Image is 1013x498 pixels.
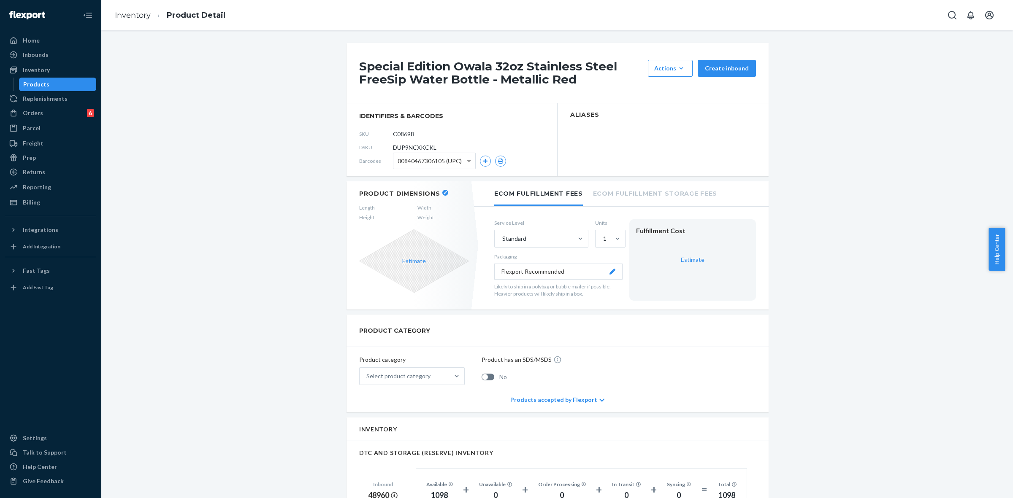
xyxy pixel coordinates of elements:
a: Freight [5,137,96,150]
p: Product has an SDS/MSDS [482,355,552,364]
div: Available [426,481,453,488]
div: 6 [87,109,94,117]
div: Inbounds [23,51,49,59]
a: Billing [5,196,96,209]
a: Talk to Support [5,446,96,459]
span: DSKU [359,144,393,151]
button: Open Search Box [944,7,961,24]
div: Products [23,80,49,89]
span: Length [359,204,375,211]
a: Prep [5,151,96,164]
h2: DTC AND STORAGE (RESERVE) INVENTORY [359,450,756,456]
div: Parcel [23,124,41,132]
div: Prep [23,153,36,162]
h1: Special Edition Owala 32oz Stainless Steel FreeSip Water Bottle - Metallic Red [359,60,644,86]
a: Orders6 [5,106,96,120]
div: In Transit [612,481,641,488]
div: Order Processing [538,481,586,488]
div: Freight [23,139,43,148]
button: Open account menu [981,7,998,24]
div: Billing [23,198,40,207]
div: + [596,482,602,497]
li: Ecom Fulfillment Storage Fees [593,181,717,205]
div: Inventory [23,66,50,74]
a: Product Detail [167,11,225,20]
div: Products accepted by Flexport [510,387,604,412]
div: + [463,482,469,497]
a: Settings [5,431,96,445]
span: Height [359,214,375,221]
span: identifiers & barcodes [359,112,544,120]
button: Integrations [5,223,96,237]
label: Units [595,219,623,226]
a: Estimate [681,256,704,263]
div: Select product category [366,372,431,380]
h2: Aliases [570,112,756,118]
span: No [499,373,507,381]
div: Home [23,36,40,45]
a: Home [5,34,96,47]
li: Ecom Fulfillment Fees [494,181,583,206]
input: Standard [501,234,502,243]
div: Inbound [368,481,398,488]
a: Add Fast Tag [5,281,96,294]
span: SKU [359,130,393,137]
a: Parcel [5,121,96,135]
p: Likely to ship in a polybag or bubble mailer if possible. Heavier products will likely ship in a ... [494,283,623,297]
div: Add Fast Tag [23,284,53,291]
div: Fast Tags [23,266,50,275]
div: Orders [23,109,43,117]
a: Returns [5,165,96,179]
button: Open notifications [962,7,979,24]
div: Syncing [667,481,691,488]
div: 1 [603,234,607,243]
input: 1 [602,234,603,243]
a: Inbounds [5,48,96,62]
a: Inventory [5,63,96,77]
a: Help Center [5,460,96,474]
span: Weight [417,214,434,221]
button: Actions [648,60,693,77]
button: Fast Tags [5,264,96,277]
div: + [522,482,528,497]
p: Packaging [494,253,623,260]
div: Talk to Support [23,448,67,457]
button: Create inbound [698,60,756,77]
div: + [651,482,657,497]
ol: breadcrumbs [108,3,232,28]
span: 00840467306105 (UPC) [398,154,462,168]
div: Settings [23,434,47,442]
div: Give Feedback [23,477,64,485]
div: Standard [502,234,526,243]
p: Product category [359,355,465,364]
div: Total [718,481,737,488]
a: Add Integration [5,240,96,253]
div: Unavailable [479,481,512,488]
a: Replenishments [5,92,96,105]
h2: Product Dimensions [359,190,440,197]
button: Give Feedback [5,474,96,488]
div: Returns [23,168,45,176]
div: Replenishments [23,94,68,103]
div: Help Center [23,463,57,471]
button: Close Navigation [79,7,96,24]
img: Flexport logo [9,11,45,19]
span: Width [417,204,434,211]
div: Actions [654,64,686,73]
a: Reporting [5,180,96,194]
div: Integrations [23,226,58,234]
span: DUP9NCXKCKL [393,143,436,152]
div: Reporting [23,183,51,191]
div: = [701,482,707,497]
h2: PRODUCT CATEGORY [359,323,430,338]
label: Service Level [494,219,588,226]
div: Fulfillment Cost [636,226,749,236]
button: Estimate [402,257,426,265]
button: Help Center [989,228,1005,271]
a: Inventory [115,11,151,20]
div: Add Integration [23,243,60,250]
h2: Inventory [359,426,397,432]
button: Flexport Recommended [494,264,623,280]
span: Barcodes [359,157,393,164]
